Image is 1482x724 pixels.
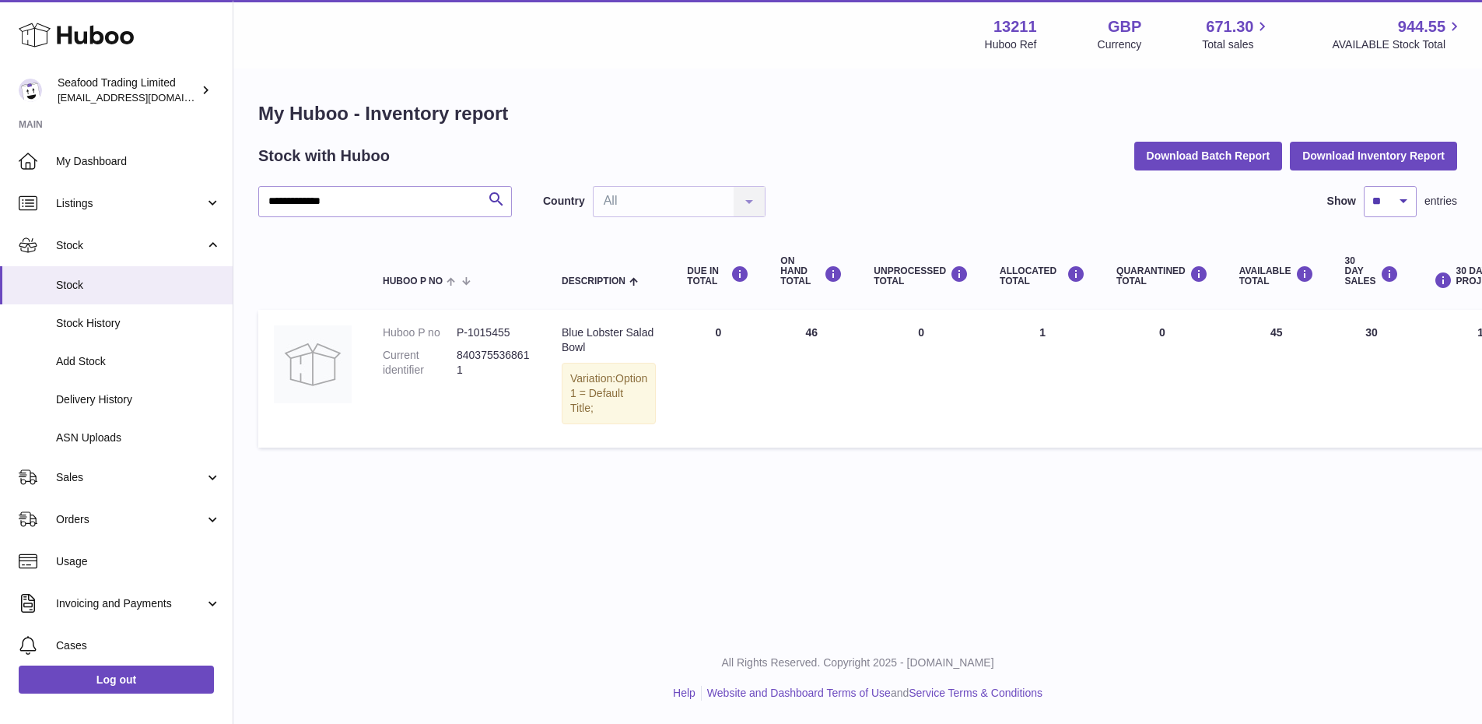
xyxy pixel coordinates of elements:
[56,278,221,293] span: Stock
[383,276,443,286] span: Huboo P no
[993,16,1037,37] strong: 13211
[274,325,352,403] img: product image
[56,316,221,331] span: Stock History
[874,265,969,286] div: UNPROCESSED Total
[56,238,205,253] span: Stock
[671,310,765,447] td: 0
[1202,37,1271,52] span: Total sales
[1345,256,1399,287] div: 30 DAY SALES
[457,348,531,378] dd: 8403755368611
[1224,310,1330,447] td: 45
[780,256,843,287] div: ON HAND Total
[56,196,205,211] span: Listings
[984,310,1101,447] td: 1
[1327,194,1356,209] label: Show
[258,101,1457,126] h1: My Huboo - Inventory report
[1202,16,1271,52] a: 671.30 Total sales
[383,348,457,378] dt: Current identifier
[258,146,390,167] h2: Stock with Huboo
[56,470,205,485] span: Sales
[56,596,205,611] span: Invoicing and Payments
[56,431,221,445] span: ASN Uploads
[56,554,221,569] span: Usage
[909,687,1042,699] a: Service Terms & Conditions
[570,372,647,414] span: Option 1 = Default Title;
[1398,16,1445,37] span: 944.55
[58,91,229,104] span: [EMAIL_ADDRESS][DOMAIN_NAME]
[19,666,214,694] a: Log out
[1290,142,1457,170] button: Download Inventory Report
[56,354,221,369] span: Add Stock
[562,363,656,424] div: Variation:
[707,687,891,699] a: Website and Dashboard Terms of Use
[19,79,42,102] img: online@rickstein.com
[1000,265,1085,286] div: ALLOCATED Total
[56,154,221,169] span: My Dashboard
[1332,16,1463,52] a: 944.55 AVAILABLE Stock Total
[1330,310,1414,447] td: 30
[562,325,656,355] div: Blue Lobster Salad Bowl
[858,310,984,447] td: 0
[702,686,1042,701] li: and
[687,265,749,286] div: DUE IN TOTAL
[765,310,858,447] td: 46
[1134,142,1283,170] button: Download Batch Report
[246,655,1470,670] p: All Rights Reserved. Copyright 2025 - [DOMAIN_NAME]
[985,37,1037,52] div: Huboo Ref
[58,76,198,105] div: Seafood Trading Limited
[1098,37,1142,52] div: Currency
[1108,16,1141,37] strong: GBP
[457,325,531,340] dd: P-1015455
[56,392,221,407] span: Delivery History
[1206,16,1253,37] span: 671.30
[56,638,221,653] span: Cases
[383,325,457,340] dt: Huboo P no
[543,194,585,209] label: Country
[56,512,205,527] span: Orders
[1159,326,1165,339] span: 0
[1116,265,1208,286] div: QUARANTINED Total
[1332,37,1463,52] span: AVAILABLE Stock Total
[562,276,625,286] span: Description
[1424,194,1457,209] span: entries
[673,687,695,699] a: Help
[1239,265,1314,286] div: AVAILABLE Total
